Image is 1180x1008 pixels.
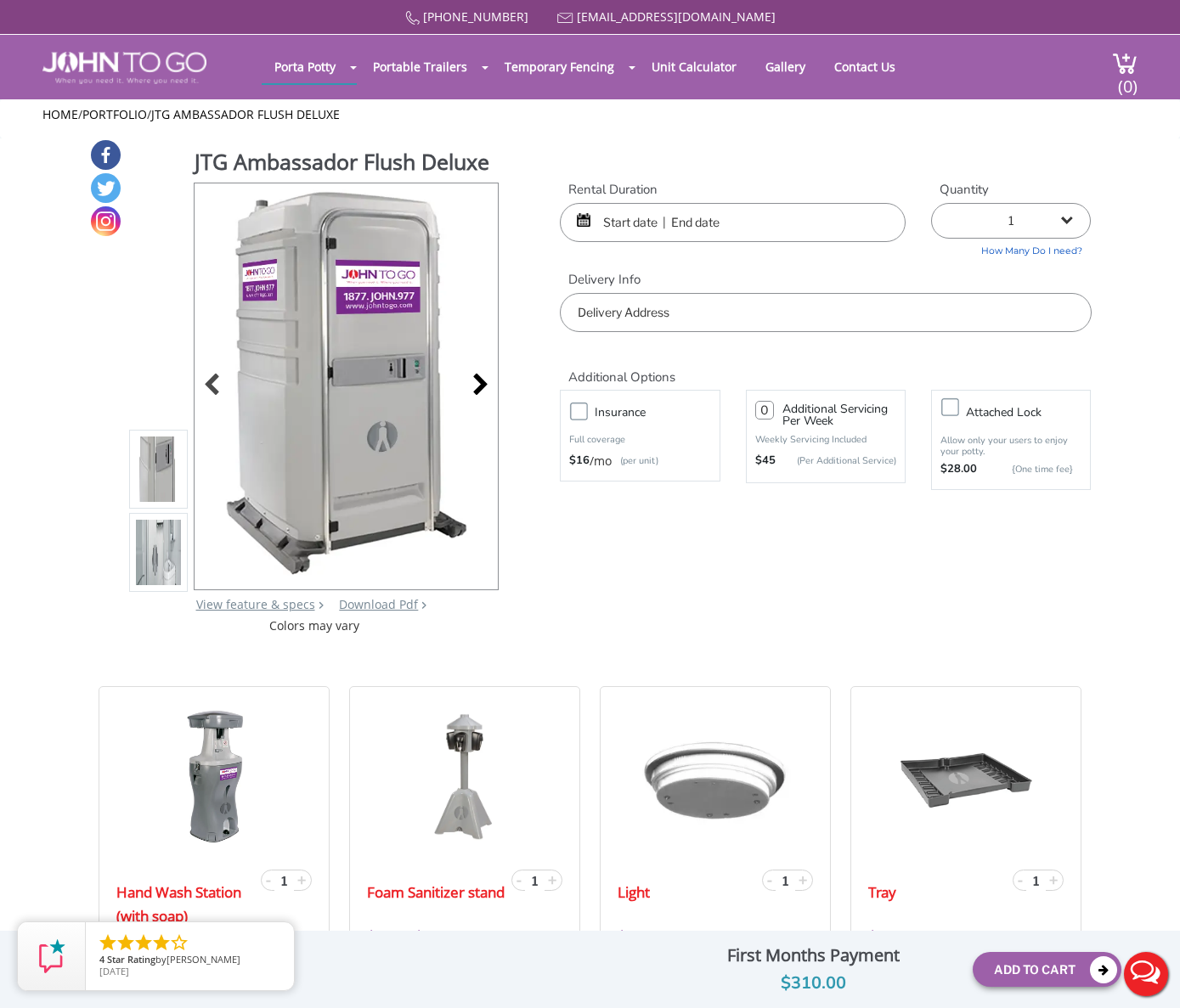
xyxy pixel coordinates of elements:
[91,206,121,236] a: Instagram
[821,50,908,83] a: Contact Us
[196,596,315,612] a: View feature & specs
[898,708,1034,844] img: 25
[266,870,271,890] span: -
[767,870,772,890] span: -
[985,461,1073,478] p: {One time fee}
[776,454,896,467] p: (Per Additional Service)
[560,293,1091,332] input: Delivery Address
[664,925,718,949] span: /month
[339,596,418,612] a: Download Pdf
[42,106,1138,123] ul: / /
[973,952,1121,987] button: Add To Cart
[91,140,121,170] a: Facebook
[618,881,650,904] a: Light
[755,401,774,420] input: 0
[151,106,340,122] a: JTG Ambassador Flush Deluxe
[426,708,503,844] img: 25
[799,870,807,890] span: +
[99,953,104,966] span: 4
[217,183,476,583] img: Product
[569,453,710,470] div: /mo
[319,601,324,609] img: right arrow icon
[98,932,118,953] li: 
[940,461,977,478] strong: $28.00
[612,453,658,470] p: (per unit)
[360,50,480,83] a: Portable Trailers
[639,50,749,83] a: Unit Calculator
[618,925,664,949] span: $29.95
[560,203,906,242] input: Start date | End date
[107,953,155,966] span: Star Rating
[421,601,426,609] img: chevron.png
[99,965,129,977] span: [DATE]
[169,932,189,953] li: 
[560,271,1091,289] label: Delivery Info
[367,925,449,949] span: $100 - $114
[492,50,627,83] a: Temporary Fencing
[868,881,896,904] a: Tray
[99,955,280,966] span: by
[868,925,894,949] span: $35
[91,173,121,203] a: Twitter
[136,352,182,752] img: Product
[753,50,818,83] a: Gallery
[548,870,556,890] span: +
[517,870,522,890] span: -
[1112,52,1138,75] img: cart a
[894,925,947,949] span: /month
[42,106,78,122] a: Home
[405,11,420,25] img: Call
[133,932,154,953] li: 
[136,269,182,669] img: Product
[1117,61,1138,98] span: (0)
[667,941,960,970] div: First Months Payment
[782,403,896,427] h3: Additional Servicing Per Week
[195,147,500,181] h1: JTG Ambassador Flush Deluxe
[82,106,147,122] a: Portfolio
[755,433,896,446] p: Weekly Servicing Included
[577,8,776,25] a: [EMAIL_ADDRESS][DOMAIN_NAME]
[618,708,812,844] img: 25
[116,881,257,928] a: Hand Wash Station (with soap)
[595,402,727,423] h3: Insurance
[931,181,1091,199] label: Quantity
[42,52,206,84] img: JOHN to go
[966,402,1098,423] h3: Attached lock
[560,181,906,199] label: Rental Duration
[1049,870,1058,890] span: +
[167,953,240,966] span: [PERSON_NAME]
[667,970,960,997] div: $310.00
[129,617,500,634] div: Colors may vary
[367,881,505,904] a: Foam Sanitizer stand
[297,870,306,890] span: +
[569,431,710,448] p: Full coverage
[151,932,172,953] li: 
[557,13,573,24] img: Mail
[560,349,1091,386] h2: Additional Options
[755,453,776,470] strong: $45
[940,435,1081,457] p: Allow only your users to enjoy your potty.
[423,8,528,25] a: [PHONE_NUMBER]
[116,932,136,953] li: 
[449,925,502,949] span: /month
[169,708,259,844] img: 25
[35,939,69,973] img: Review Rating
[1112,940,1180,1008] button: Live Chat
[569,453,590,470] strong: $16
[262,50,348,83] a: Porta Potty
[1018,870,1023,890] span: -
[931,239,1091,258] a: How Many Do I need?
